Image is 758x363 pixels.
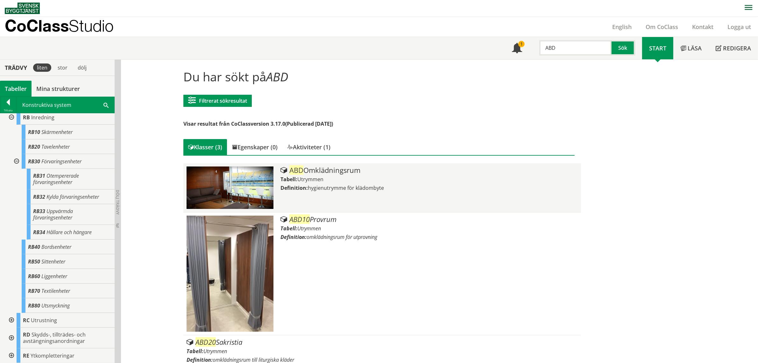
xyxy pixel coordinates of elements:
div: Provrum [280,216,578,223]
input: Sök [539,40,612,56]
span: RB32 [33,193,45,200]
div: Egenskaper (0) [227,139,282,155]
a: CoClassStudio [5,17,127,37]
span: Ytkompletteringar [31,352,74,359]
span: Skydds-, tillträdes- och avstängningsanordningar [23,331,86,344]
span: Inredning [31,114,54,121]
div: 1 [518,41,525,47]
span: RC [23,317,30,324]
span: Utsmyckning [41,302,70,309]
span: RB50 [28,258,40,265]
span: Sök i tabellen [103,101,109,108]
button: Filtrerat sökresultat [183,95,252,107]
span: RB30 [28,158,40,165]
div: Trädvy [1,64,31,71]
a: Mina strukturer [32,81,85,97]
span: Bordsenheter [41,243,71,250]
img: Svensk Byggtjänst [5,3,40,14]
span: RD [23,331,30,338]
h1: Du har sökt på [183,70,575,84]
div: Klasser (3) [183,139,227,155]
span: RB31 [33,172,45,179]
div: stor [54,63,71,72]
span: RB20 [28,143,40,150]
span: Uppvärmda förvaringsenheter [33,208,73,221]
span: Sittenheter [41,258,65,265]
a: 1 [505,37,529,59]
span: Läsa [688,44,702,52]
span: RB40 [28,243,40,250]
span: ABD [289,165,303,175]
span: Tavelenheter [41,143,70,150]
span: Textilenheter [41,287,70,294]
a: Start [642,37,673,59]
a: Redigera [709,37,758,59]
a: Om CoClass [639,23,685,31]
span: RB60 [28,273,40,280]
span: Otempererade förvaringsenheter [33,172,79,186]
span: hygienutrymme för klädombyte [308,184,384,191]
p: CoClass [5,22,114,29]
span: omklädningsrum för utprovning [307,233,377,241]
label: Tabell: [280,225,297,232]
img: Tabell [187,167,273,209]
span: Start [649,44,666,52]
div: Sakristia [187,338,578,346]
span: Utrymmen [297,176,323,183]
div: Aktiviteter (1) [282,139,335,155]
label: Tabell: [280,176,297,183]
span: Utrustning [31,317,57,324]
span: Utrymmen [203,348,227,355]
span: Hållare och hängare [46,229,92,236]
span: (Publicerad [DATE]) [285,120,333,127]
div: Tillbaka [0,108,16,113]
span: RB33 [33,208,45,215]
span: Kylda förvaringsenheter [46,193,99,200]
span: ABD10 [289,214,310,224]
span: ABD [266,68,288,85]
label: Definition: [280,233,307,241]
button: Sök [612,40,635,56]
span: RB10 [28,129,40,136]
span: RE [23,352,29,359]
span: RB70 [28,287,40,294]
div: dölj [74,63,90,72]
span: Utrymmen [297,225,321,232]
span: RB [23,114,30,121]
img: Tabell [187,216,273,332]
label: Definition: [280,184,308,191]
div: Konstruktiva system [17,97,114,113]
a: Logga ut [720,23,758,31]
span: ABD20 [195,337,216,347]
span: Förvaringsenheter [41,158,81,165]
span: RB34 [33,229,45,236]
div: Omklädningsrum [280,167,578,174]
span: Liggenheter [41,273,67,280]
span: RB80 [28,302,40,309]
span: Dölj trädvy [115,190,120,215]
span: Notifikationer [512,44,522,54]
span: Redigera [723,44,751,52]
a: Läsa [673,37,709,59]
a: English [605,23,639,31]
span: Studio [69,16,114,35]
span: Visar resultat från CoClassversion 3.17.0 [183,120,285,127]
label: Tabell: [187,348,203,355]
div: liten [33,63,51,72]
span: Skärmenheter [41,129,73,136]
a: Kontakt [685,23,720,31]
